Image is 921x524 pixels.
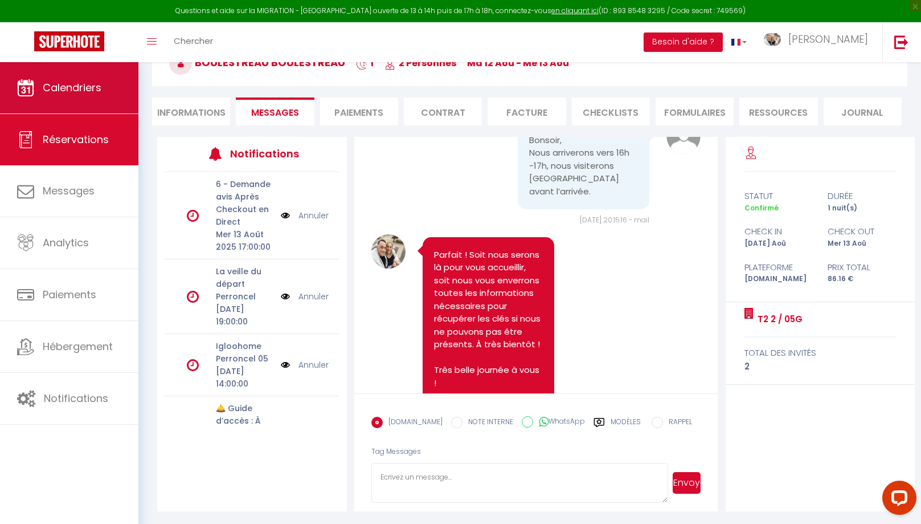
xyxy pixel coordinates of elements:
label: NOTE INTERNE [462,417,513,429]
div: Plateforme [737,261,820,274]
p: Mer 13 Août 2025 17:00:00 [216,228,273,253]
li: Ressources [739,98,817,125]
p: [DATE] 14:00:00 [216,365,273,390]
h3: Notifications [230,141,303,166]
span: Hébergement [43,339,113,354]
div: durée [820,189,903,203]
span: BOULESTREAU BOULESTREAU [169,55,345,70]
p: Igloohome Perroncel 05 [216,340,273,365]
pre: Bonsoir, Nous arriverons vers 16h -17h, nous visiterons [GEOGRAPHIC_DATA] avant l’arrivée. [529,134,638,198]
label: RAPPEL [663,417,692,429]
a: Annuler [298,290,329,303]
li: Facture [488,98,566,125]
div: 1 nuit(s) [820,203,903,214]
span: Messages [251,106,299,119]
button: Envoyer [673,472,701,494]
div: check out [820,225,903,238]
li: Journal [824,98,902,125]
a: Annuler [298,209,329,222]
span: Paiements [43,287,96,302]
div: [DOMAIN_NAME] [737,274,820,285]
div: [DATE] Aoû [737,238,820,249]
li: Informations [152,98,230,125]
div: 2 [744,360,896,373]
p: La veille du départ Perroncel [216,265,273,303]
button: Besoin d'aide ? [644,33,723,52]
label: [DOMAIN_NAME] [383,417,443,429]
span: Confirmé [744,203,779,213]
div: 86.16 € [820,274,903,285]
span: 2 Personnes [384,56,456,70]
pre: Parfait ! Soit nous serons là pour vous accueillir, soit nous vous enverrons toutes les informati... [434,249,543,428]
img: avatar.png [666,120,701,154]
span: Notifications [44,391,108,405]
a: en cliquant ici [551,6,599,15]
img: logout [894,35,908,49]
img: ... [764,33,781,46]
li: CHECKLISTS [572,98,650,125]
img: 17075132797708.jpeg [371,234,406,269]
li: Paiements [320,98,398,125]
div: Mer 13 Aoû [820,238,903,249]
a: T2 2 / 05G [754,312,803,326]
a: Annuler [298,359,329,371]
div: check in [737,225,820,238]
label: WhatsApp [533,416,585,429]
span: Analytics [43,235,89,250]
a: ... [PERSON_NAME] [755,22,882,62]
span: [PERSON_NAME] [788,32,868,46]
span: [DATE] 20:15:16 - mail [580,215,649,225]
img: Super Booking [34,31,104,51]
p: 6 - Demande avis Après Checkout en Direct [216,178,273,228]
img: NO IMAGE [281,209,290,222]
span: Messages [43,184,95,198]
span: Chercher [174,35,213,47]
label: Modèles [611,417,641,437]
span: Réservations [43,132,109,147]
img: NO IMAGE [281,290,290,303]
div: Prix total [820,261,903,274]
span: ma 12 Aoû - me 13 Aoû [467,56,569,70]
span: Calendriers [43,80,101,95]
span: Tag Messages [371,446,421,456]
iframe: LiveChat chat widget [873,476,921,524]
li: Contrat [404,98,482,125]
li: FORMULAIRES [656,98,734,125]
img: NO IMAGE [281,359,290,371]
div: total des invités [744,346,896,360]
p: 🛎️ Guide d’accès : À lire avant votre arrivée [216,402,273,452]
p: [DATE] 19:00:00 [216,303,273,328]
a: Chercher [165,22,222,62]
span: 1 [356,56,374,70]
div: statut [737,189,820,203]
